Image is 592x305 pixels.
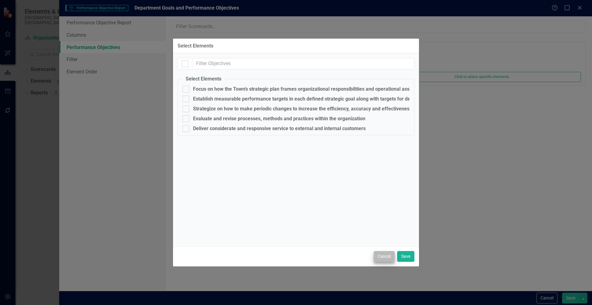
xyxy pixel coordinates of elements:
[193,116,365,122] div: Evaluate and revise processes, methods and practices within the organization
[397,251,414,262] button: Save
[374,251,395,262] button: Cancel
[193,126,366,131] div: Deliver considerate and responsive service to external and internal customers
[193,96,457,102] div: Establish measurable performance targets in each defined strategic goal along with targets for de...
[193,106,467,112] div: Strategize on how to make periodic changes to increase the efficiency, accuracy and effectiveness...
[183,76,224,83] legend: Select Elements
[192,58,414,69] input: Filter Objectives
[178,43,213,49] div: Select Elements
